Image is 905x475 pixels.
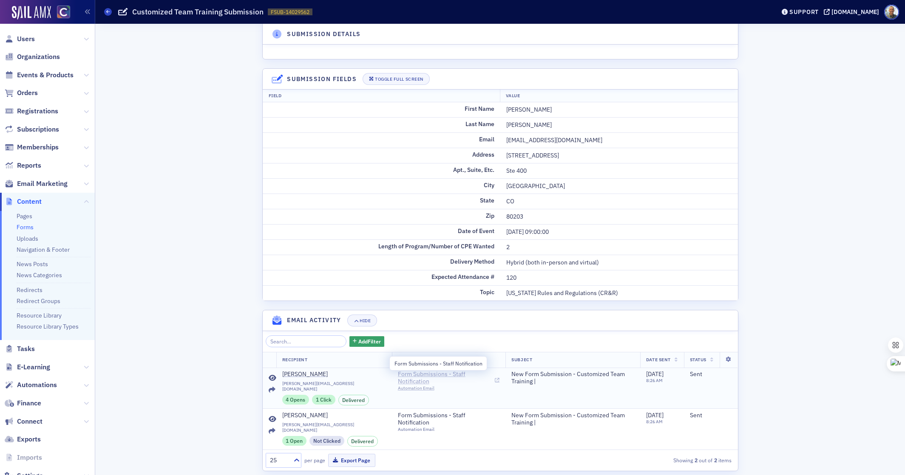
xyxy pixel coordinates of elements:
[17,34,35,44] span: Users
[17,399,41,408] span: Finance
[5,453,42,462] a: Imports
[17,246,70,253] a: Navigation & Footer
[5,363,50,372] a: E-Learning
[17,271,62,279] a: News Categories
[17,125,59,134] span: Subscriptions
[17,143,59,152] span: Memberships
[5,435,41,444] a: Exports
[17,435,41,444] span: Exports
[5,34,35,44] a: Users
[17,223,34,231] a: Forms
[5,88,38,98] a: Orders
[5,197,42,206] a: Content
[17,260,48,268] a: News Posts
[389,356,487,371] div: Form Submissions - Staff Notification
[17,312,62,319] a: Resource Library
[17,197,42,206] span: Content
[5,179,68,188] a: Email Marketing
[17,363,50,372] span: E-Learning
[17,417,43,426] span: Connect
[17,107,58,116] span: Registrations
[5,417,43,426] a: Connect
[51,6,70,20] a: View Homepage
[17,323,79,330] a: Resource Library Types
[5,52,60,62] a: Organizations
[17,212,32,220] a: Pages
[5,70,74,80] a: Events & Products
[5,161,41,170] a: Reports
[17,161,41,170] span: Reports
[12,6,51,20] img: SailAMX
[5,125,59,134] a: Subscriptions
[5,399,41,408] a: Finance
[17,297,60,305] a: Redirect Groups
[17,286,43,294] a: Redirects
[5,344,35,354] a: Tasks
[5,143,59,152] a: Memberships
[17,344,35,354] span: Tasks
[17,179,68,188] span: Email Marketing
[5,380,57,390] a: Automations
[5,107,58,116] a: Registrations
[17,52,60,62] span: Organizations
[17,235,38,242] a: Uploads
[57,6,70,19] img: SailAMX
[17,453,42,462] span: Imports
[17,88,38,98] span: Orders
[17,380,57,390] span: Automations
[17,70,74,80] span: Events & Products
